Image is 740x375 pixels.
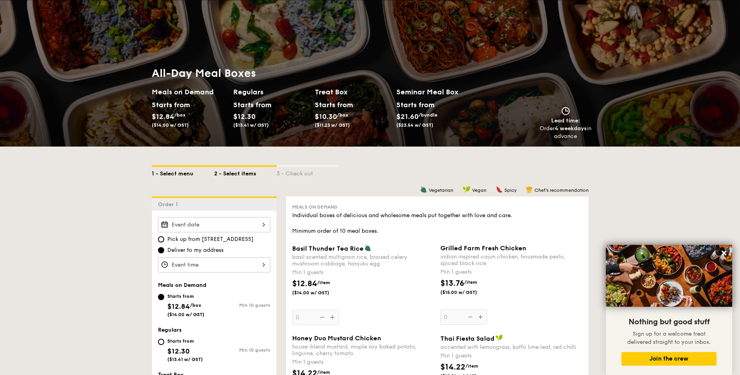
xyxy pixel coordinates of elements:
img: icon-vegetarian.fe4039eb.svg [420,186,427,193]
div: Min 10 guests [214,347,270,353]
span: $12.84 [167,302,190,311]
div: accented with lemongrass, kaffir lime leaf, red chilli [440,344,582,350]
span: ($14.00 w/ GST) [292,290,345,296]
div: Min 1 guests [440,268,582,276]
div: Starts from [396,99,434,111]
div: Min 10 guests [214,302,270,308]
span: ($14.00 w/ GST) [152,122,189,128]
span: Regulars [158,327,182,333]
div: 2 - Select items [214,167,277,178]
div: Starts from [315,99,350,111]
img: icon-vegetarian.fe4039eb.svg [364,244,371,251]
h2: Regulars [233,87,309,97]
span: ($13.41 w/ GST) [167,357,203,362]
div: Starts from [167,338,203,344]
div: 1 - Select menu [152,167,214,178]
span: $12.30 [233,112,256,121]
input: Deliver to my address [158,247,164,253]
div: Min 1 guests [440,352,582,360]
span: /item [464,279,477,285]
span: $12.84 [292,279,317,288]
span: Grilled Farm Fresh Chicken [440,244,526,252]
span: Lead time: [551,117,580,124]
span: Vegetarian [429,187,453,193]
span: Sign up for a welcome treat delivered straight to your inbox. [627,331,711,345]
span: $12.84 [152,112,174,121]
span: ($14.00 w/ GST) [167,312,204,317]
span: Spicy [504,187,516,193]
span: Deliver to my address [167,246,224,254]
h2: Meals on Demand [152,87,227,97]
img: icon-chef-hat.a58ddaea.svg [526,186,533,193]
div: basil scented multigrain rice, braised celery mushroom cabbage, hanjuku egg [292,254,434,267]
div: Min 1 guests [292,269,434,276]
span: Meals on Demand [158,282,206,288]
span: $13.76 [440,279,464,288]
strong: 4 weekdays [555,125,587,132]
span: $14.22 [440,363,465,372]
input: Event date [158,217,270,232]
span: $10.30 [315,112,337,121]
span: Thai Fiesta Salad [440,335,495,342]
span: Nothing but good stuff [628,317,710,327]
img: icon-vegan.f8ff3823.svg [495,334,503,341]
span: ($15.00 w/ GST) [440,289,493,295]
h2: Seminar Meal Box [396,87,478,97]
span: /box [190,302,201,308]
span: $21.60 [396,112,419,121]
span: Meals on Demand [292,204,337,210]
h1: All-Day Meal Boxes [152,66,478,80]
div: Starts from [233,99,268,111]
div: Order in advance [539,125,592,140]
button: Close [718,247,730,259]
img: icon-spicy.37a8142b.svg [496,186,503,193]
img: icon-clock.2db775ea.svg [560,107,571,115]
span: /bundle [419,112,437,118]
img: icon-vegan.f8ff3823.svg [463,186,470,193]
button: Join the crew [621,352,717,366]
div: 3 - Check out [277,167,339,178]
input: Pick up from [STREET_ADDRESS] [158,236,164,242]
input: Starts from$12.84/box($14.00 w/ GST)Min 10 guests [158,294,164,300]
span: Chef's recommendation [534,187,589,193]
input: Event time [158,257,270,272]
div: Starts from [152,99,186,111]
span: Vegan [472,187,486,193]
span: /box [174,112,186,118]
span: /box [337,112,348,118]
div: Min 1 guests [292,358,434,366]
span: Pick up from [STREET_ADDRESS] [167,235,254,243]
span: Honey Duo Mustard Chicken [292,334,381,342]
input: Starts from$12.30($13.41 w/ GST)Min 10 guests [158,339,164,345]
span: $12.30 [167,347,190,356]
h2: Treat Box [315,87,390,97]
div: house-blend mustard, maple soy baked potato, linguine, cherry tomato [292,343,434,357]
div: indian inspired cajun chicken, housmade pesto, spiced black rice [440,253,582,267]
span: Order 1 [158,201,181,208]
span: /item [465,363,478,369]
div: Individual boxes of delicious and wholesome meals put together with love and care. Minimum order ... [292,212,582,235]
span: ($23.54 w/ GST) [396,122,433,128]
span: /item [317,370,330,375]
img: DSC07876-Edit02-Large.jpeg [606,245,732,307]
span: ($13.41 w/ GST) [233,122,269,128]
span: Basil Thunder Tea Rice [292,245,364,252]
div: Starts from [167,293,204,299]
span: /item [317,280,330,285]
span: ($11.23 w/ GST) [315,122,350,128]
